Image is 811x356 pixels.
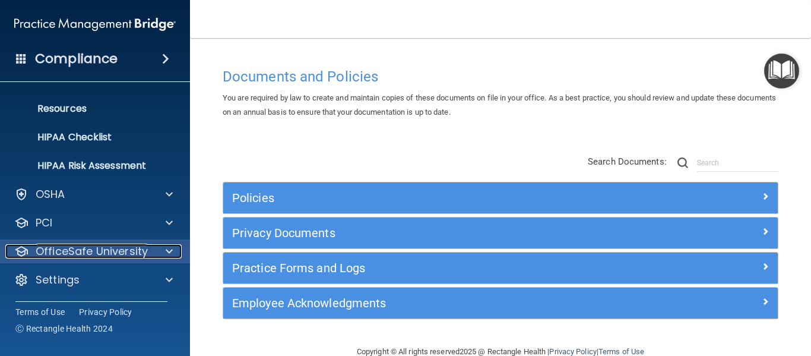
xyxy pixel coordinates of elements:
[36,187,65,201] p: OSHA
[764,53,799,89] button: Open Resource Center
[232,223,769,242] a: Privacy Documents
[677,157,688,168] img: ic-search.3b580494.png
[232,297,631,310] h5: Employee Acknowledgments
[36,273,80,287] p: Settings
[14,216,173,230] a: PCI
[8,103,170,115] p: Resources
[15,306,65,318] a: Terms of Use
[14,273,173,287] a: Settings
[697,154,778,172] input: Search
[232,226,631,240] h5: Privacy Documents
[588,156,667,167] span: Search Documents:
[232,259,769,278] a: Practice Forms and Logs
[15,323,113,335] span: Ⓒ Rectangle Health 2024
[232,294,769,313] a: Employee Acknowledgments
[14,244,173,259] a: OfficeSafe University
[598,347,644,356] a: Terms of Use
[549,347,596,356] a: Privacy Policy
[36,244,148,259] p: OfficeSafe University
[79,306,132,318] a: Privacy Policy
[232,188,769,207] a: Policies
[223,69,778,84] h4: Documents and Policies
[14,187,173,201] a: OSHA
[36,216,52,230] p: PCI
[223,93,776,116] span: You are required by law to create and maintain copies of these documents on file in your office. ...
[8,160,170,172] p: HIPAA Risk Assessment
[35,51,118,67] h4: Compliance
[232,262,631,275] h5: Practice Forms and Logs
[232,191,631,204] h5: Policies
[8,131,170,143] p: HIPAA Checklist
[14,12,176,36] img: PMB logo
